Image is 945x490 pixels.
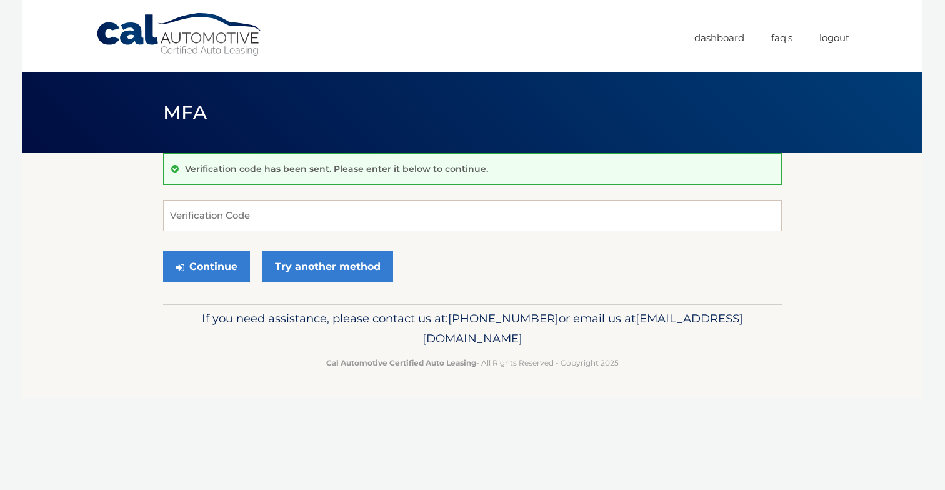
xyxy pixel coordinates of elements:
[185,163,488,174] p: Verification code has been sent. Please enter it below to continue.
[771,27,792,48] a: FAQ's
[96,12,264,57] a: Cal Automotive
[163,251,250,282] button: Continue
[422,311,743,346] span: [EMAIL_ADDRESS][DOMAIN_NAME]
[163,200,782,231] input: Verification Code
[819,27,849,48] a: Logout
[448,311,559,326] span: [PHONE_NUMBER]
[326,358,476,367] strong: Cal Automotive Certified Auto Leasing
[171,356,774,369] p: - All Rights Reserved - Copyright 2025
[171,309,774,349] p: If you need assistance, please contact us at: or email us at
[694,27,744,48] a: Dashboard
[262,251,393,282] a: Try another method
[163,101,207,124] span: MFA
